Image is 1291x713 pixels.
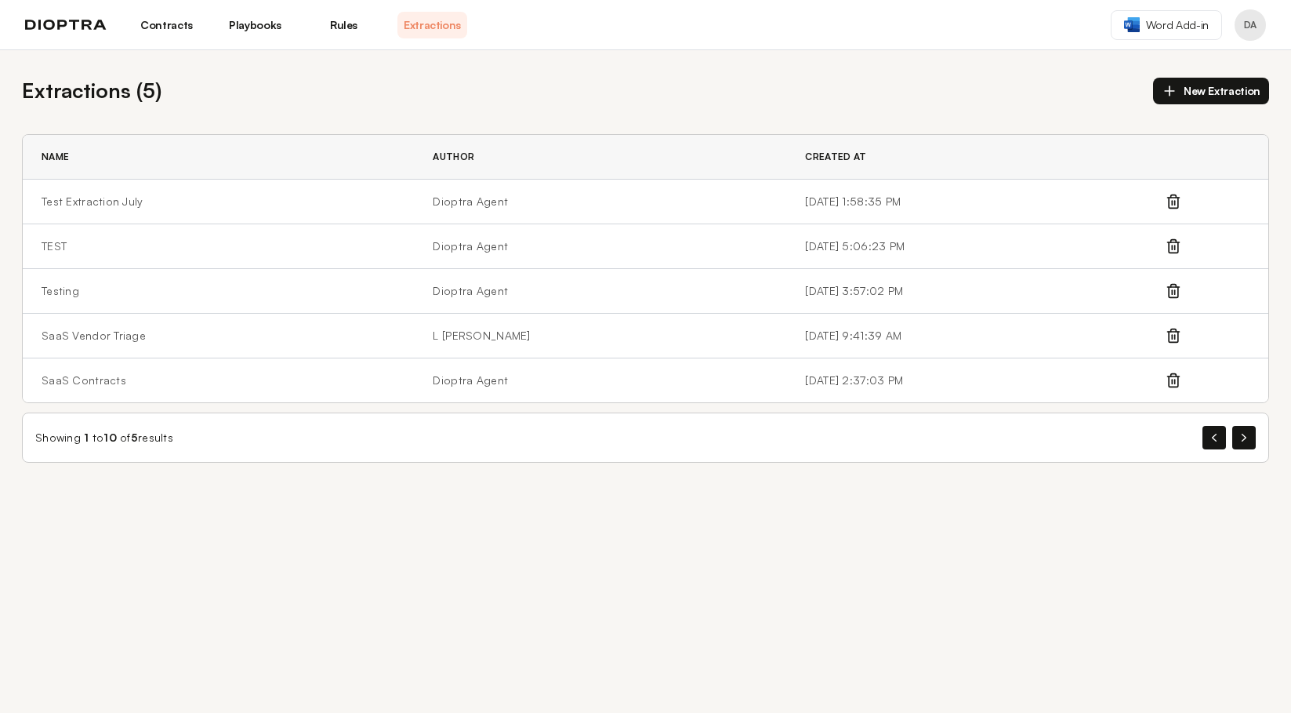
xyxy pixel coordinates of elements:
[309,12,379,38] a: Rules
[35,430,173,446] div: Showing to of results
[131,431,138,444] span: 5
[220,12,290,38] a: Playbooks
[25,20,107,31] img: logo
[414,180,786,224] td: Dioptra Agent
[1124,17,1140,32] img: word
[1232,426,1256,449] button: Next
[23,224,414,269] td: TEST
[414,224,786,269] td: Dioptra Agent
[397,12,467,38] a: Extractions
[103,431,117,444] span: 10
[23,135,414,180] th: Name
[23,358,414,403] td: SaaS Contracts
[1111,10,1222,40] a: Word Add-in
[786,314,1164,358] td: [DATE] 9:41:39 AM
[786,180,1164,224] td: [DATE] 1:58:35 PM
[414,314,786,358] td: L [PERSON_NAME]
[786,358,1164,403] td: [DATE] 2:37:03 PM
[786,224,1164,269] td: [DATE] 5:06:23 PM
[786,135,1164,180] th: Created At
[1153,78,1269,104] button: New Extraction
[414,269,786,314] td: Dioptra Agent
[22,75,161,106] h2: Extractions ( 5 )
[132,12,201,38] a: Contracts
[1146,17,1209,33] span: Word Add-in
[414,358,786,403] td: Dioptra Agent
[1235,9,1266,41] button: Profile menu
[23,314,414,358] td: SaaS Vendor Triage
[23,269,414,314] td: Testing
[786,269,1164,314] td: [DATE] 3:57:02 PM
[84,431,89,444] span: 1
[1202,426,1226,449] button: Previous
[414,135,786,180] th: Author
[23,180,414,224] td: Test Extraction July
